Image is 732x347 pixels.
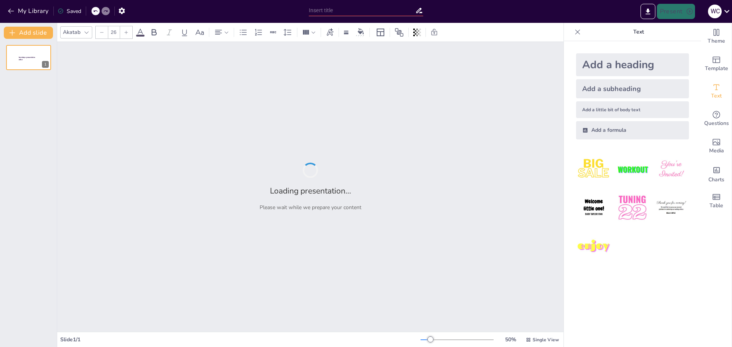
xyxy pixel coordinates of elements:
[42,61,49,68] div: 1
[653,152,689,187] img: 3.jpeg
[701,50,732,78] div: Add ready made slides
[705,64,728,73] span: Template
[324,26,335,38] div: Text effects
[501,336,520,343] div: 50 %
[576,79,689,98] div: Add a subheading
[576,121,689,139] div: Add a formula
[270,185,351,196] h2: Loading presentation...
[701,160,732,187] div: Add charts and graphs
[584,23,693,41] p: Text
[355,28,366,36] div: Background color
[576,152,612,187] img: 1.jpeg
[710,201,723,210] span: Table
[708,5,722,18] div: W C
[657,4,695,19] button: Present
[576,190,612,225] img: 4.jpeg
[701,78,732,105] div: Add text boxes
[4,27,53,39] button: Add slide
[709,147,724,155] span: Media
[27,57,30,58] span: Body text
[309,5,415,16] input: Insert title
[395,28,404,37] span: Position
[704,119,729,128] span: Questions
[653,190,689,225] img: 6.jpeg
[701,23,732,50] div: Change the overall theme
[711,92,722,100] span: Text
[342,26,350,38] div: Border settings
[374,26,387,38] div: Layout
[708,4,722,19] button: W C
[576,229,612,264] img: 7.jpeg
[701,133,732,160] div: Add images, graphics, shapes or video
[576,101,689,118] div: Add a little bit of body text
[576,53,689,76] div: Add a heading
[701,187,732,215] div: Add a table
[300,26,318,38] div: Column Count
[19,56,35,61] span: Sendsteps presentation editor
[708,37,725,45] span: Theme
[6,5,52,17] button: My Library
[615,190,650,225] img: 5.jpeg
[708,176,724,184] span: Charts
[260,204,361,211] p: Please wait while we prepare your content
[701,105,732,133] div: Get real-time input from your audience
[58,8,81,15] div: Saved
[60,336,421,343] div: Slide 1 / 1
[640,4,655,19] button: Export to PowerPoint
[6,45,51,70] div: Sendsteps presentation editorBody text1
[615,152,650,187] img: 2.jpeg
[533,337,559,343] span: Single View
[61,27,82,37] div: Akatab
